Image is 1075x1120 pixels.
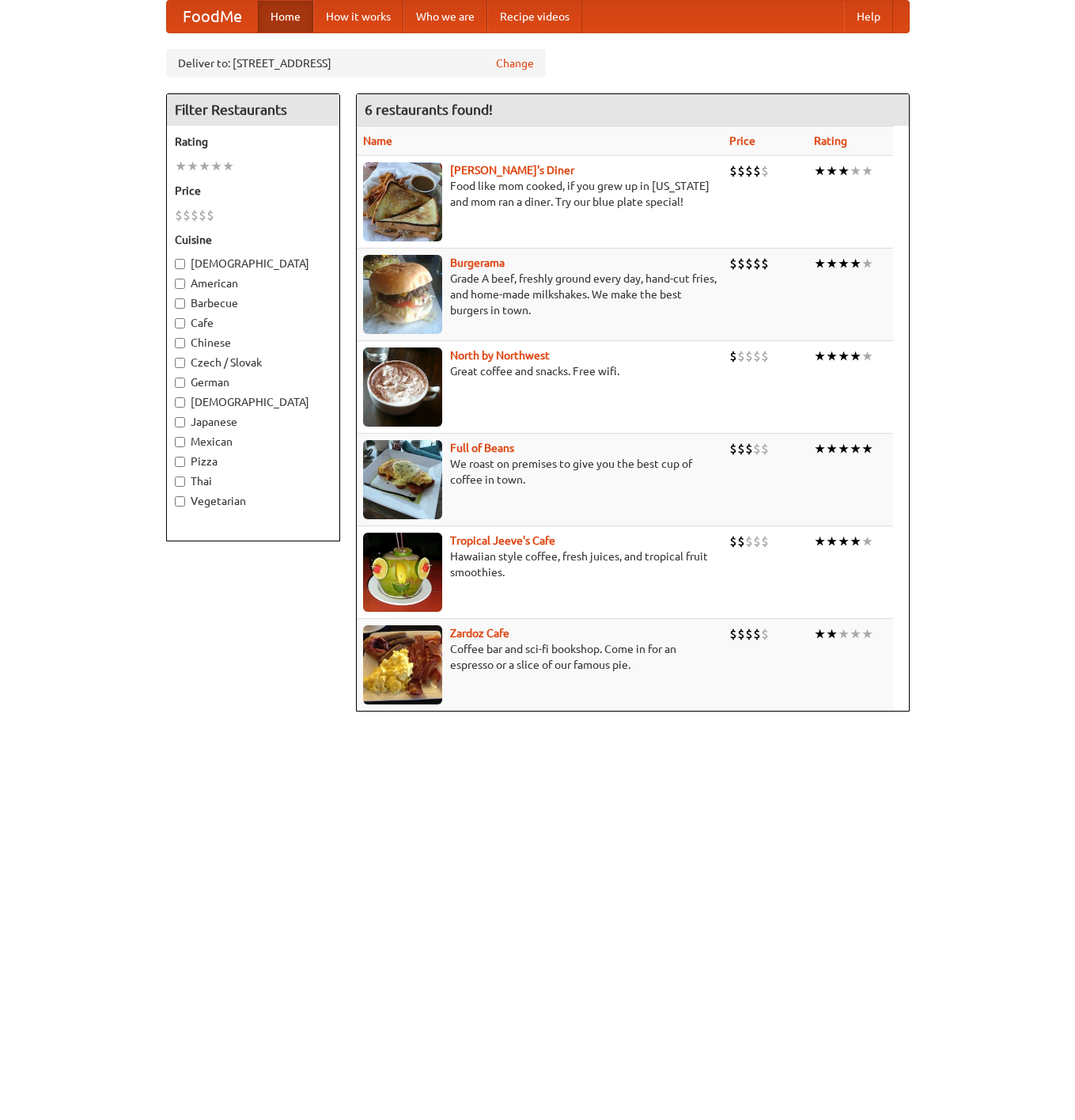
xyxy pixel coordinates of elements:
[814,347,826,365] li: ★
[729,533,737,550] li: $
[761,440,769,457] li: $
[167,1,258,32] a: FoodMe
[850,440,861,457] li: ★
[737,625,745,643] li: $
[166,49,546,78] div: Deliver to: [STREET_ADDRESS]
[745,162,753,180] li: $
[496,55,534,71] a: Change
[729,440,737,457] li: $
[850,533,861,550] li: ★
[450,164,574,177] a: [PERSON_NAME]'s Diner
[175,318,185,328] input: Cafe
[167,94,339,126] h4: Filter Restaurants
[450,349,550,362] b: North by Northwest
[761,255,769,272] li: $
[175,338,185,348] input: Chinese
[199,207,206,224] li: $
[737,347,745,365] li: $
[175,434,331,450] label: Mexican
[826,625,838,643] li: ★
[850,162,861,180] li: ★
[450,256,505,269] a: Burgerama
[826,533,838,550] li: ★
[861,625,873,643] li: ★
[729,162,737,180] li: $
[187,158,199,175] li: ★
[175,232,331,248] h5: Cuisine
[844,1,893,32] a: Help
[745,255,753,272] li: $
[861,255,873,272] li: ★
[729,347,737,365] li: $
[826,255,838,272] li: ★
[363,271,717,318] p: Grade A beef, freshly ground every day, hand-cut fries, and home-made milkshakes. We make the bes...
[838,347,850,365] li: ★
[861,162,873,180] li: ★
[175,298,185,309] input: Barbecue
[753,255,761,272] li: $
[737,162,745,180] li: $
[363,162,442,241] img: sallys.jpg
[826,162,838,180] li: ★
[729,625,737,643] li: $
[363,135,392,147] a: Name
[814,625,826,643] li: ★
[363,347,442,427] img: north.jpg
[175,355,331,370] label: Czech / Slovak
[363,178,717,210] p: Food like mom cooked, if you grew up in [US_STATE] and mom ran a diner. Try our blue plate special!
[175,437,185,447] input: Mexican
[175,378,185,388] input: German
[175,295,331,311] label: Barbecue
[175,207,183,224] li: $
[838,625,850,643] li: ★
[861,533,873,550] li: ★
[313,1,403,32] a: How it works
[175,358,185,368] input: Czech / Slovak
[737,440,745,457] li: $
[403,1,487,32] a: Who we are
[861,440,873,457] li: ★
[363,456,717,488] p: We roast on premises to give you the best cup of coffee in town.
[363,549,717,580] p: Hawaiian style coffee, fresh juices, and tropical fruit smoothies.
[175,473,331,489] label: Thai
[222,158,234,175] li: ★
[861,347,873,365] li: ★
[206,207,214,224] li: $
[450,534,555,547] a: Tropical Jeeve's Cafe
[175,315,331,331] label: Cafe
[826,347,838,365] li: ★
[487,1,582,32] a: Recipe videos
[175,374,331,390] label: German
[199,158,210,175] li: ★
[175,394,331,410] label: [DEMOGRAPHIC_DATA]
[175,493,331,509] label: Vegetarian
[850,625,861,643] li: ★
[814,255,826,272] li: ★
[175,457,185,467] input: Pizza
[745,347,753,365] li: $
[753,625,761,643] li: $
[761,533,769,550] li: $
[814,135,847,147] a: Rating
[175,259,185,269] input: [DEMOGRAPHIC_DATA]
[729,255,737,272] li: $
[753,533,761,550] li: $
[745,625,753,643] li: $
[363,533,442,612] img: jeeves.jpg
[210,158,222,175] li: ★
[838,162,850,180] li: ★
[191,207,199,224] li: $
[737,255,745,272] li: $
[450,442,514,454] a: Full of Beans
[850,347,861,365] li: ★
[175,414,331,430] label: Japanese
[745,533,753,550] li: $
[175,476,185,487] input: Thai
[363,363,717,379] p: Great coffee and snacks. Free wifi.
[175,279,185,289] input: American
[175,158,187,175] li: ★
[814,533,826,550] li: ★
[737,533,745,550] li: $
